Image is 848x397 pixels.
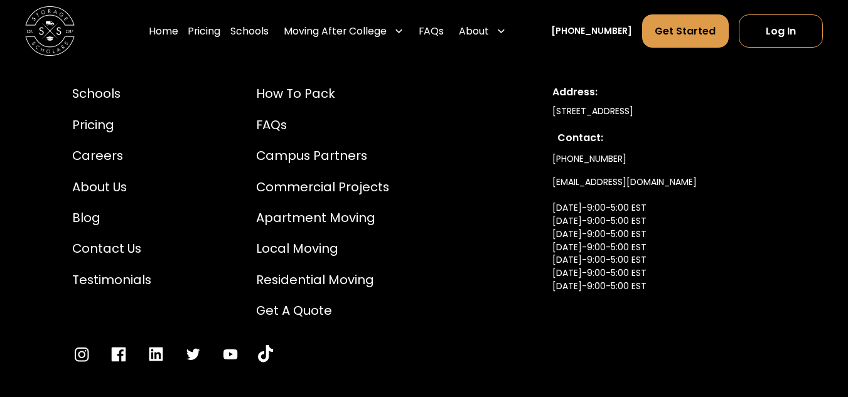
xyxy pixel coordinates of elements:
a: Go to YouTube [221,345,240,364]
img: Storage Scholars main logo [25,6,75,56]
a: Pricing [188,14,220,48]
a: Schools [72,85,151,103]
a: Go to LinkedIn [147,345,166,364]
a: Apartment Moving [256,209,389,228]
a: Schools [230,14,269,48]
a: [EMAIL_ADDRESS][DOMAIN_NAME][DATE]-9:00-5:00 EST[DATE]-9:00-5:00 EST[DATE]-9:00-5:00 EST[DATE]-9:... [552,171,697,324]
a: Go to Facebook [109,345,128,364]
div: Moving After College [279,14,409,48]
a: Testimonials [72,271,151,290]
a: Home [149,14,178,48]
div: [STREET_ADDRESS] [552,105,776,118]
a: Get a Quote [256,302,389,320]
a: Blog [72,209,151,228]
a: Get Started [642,14,729,48]
a: FAQs [419,14,444,48]
a: Residential Moving [256,271,389,290]
div: About [454,14,511,48]
div: Moving After College [284,24,387,39]
a: Careers [72,147,151,166]
a: FAQs [256,116,389,135]
a: Campus Partners [256,147,389,166]
div: About [459,24,489,39]
a: [PHONE_NUMBER] [551,24,632,38]
a: Go to YouTube [258,345,273,364]
a: About Us [72,178,151,197]
a: How to Pack [256,85,389,103]
a: Commercial Projects [256,178,389,197]
a: Pricing [72,116,151,135]
a: Log In [739,14,823,48]
div: Contact: [557,130,771,146]
a: [PHONE_NUMBER] [552,147,626,171]
a: Go to Instagram [72,345,91,364]
a: Go to Twitter [184,345,203,364]
a: Local Moving [256,240,389,258]
a: home [25,6,75,56]
a: Contact Us [72,240,151,258]
div: Address: [552,85,776,100]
